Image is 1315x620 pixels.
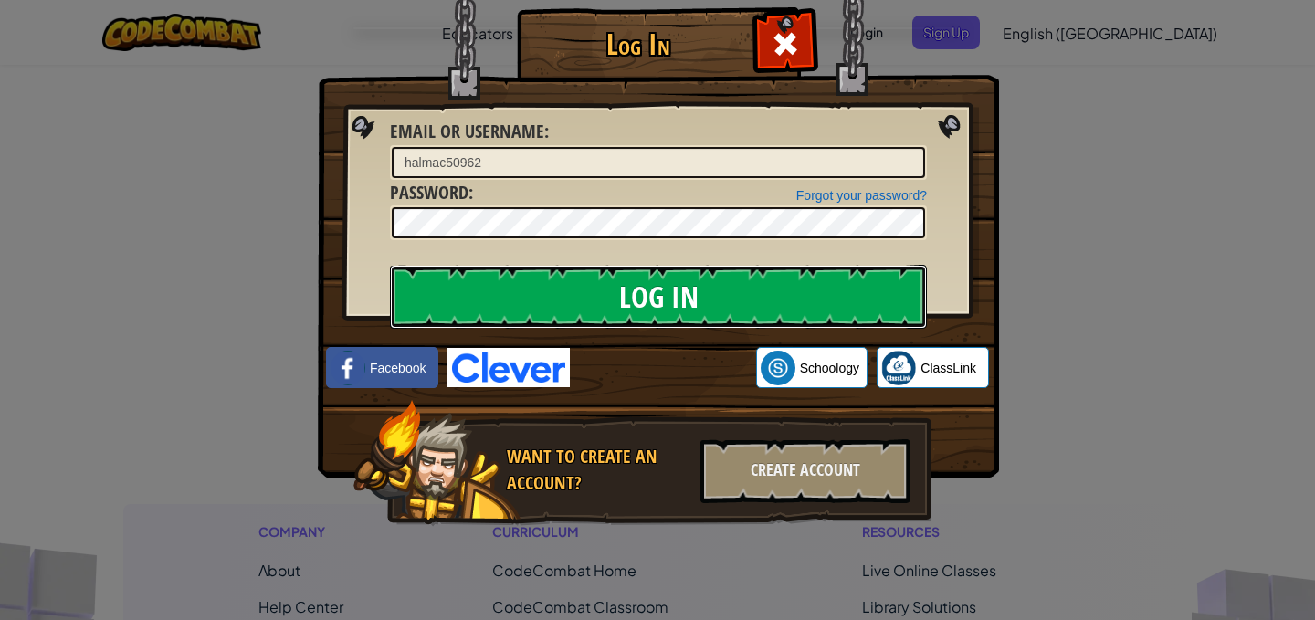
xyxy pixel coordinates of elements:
[796,188,927,203] a: Forgot your password?
[390,180,468,205] span: Password
[447,348,570,387] img: clever-logo-blue.png
[700,439,910,503] div: Create Account
[881,351,916,385] img: classlink-logo-small.png
[331,351,365,385] img: facebook_small.png
[920,359,976,377] span: ClassLink
[390,119,544,143] span: Email or Username
[800,359,859,377] span: Schoology
[390,180,473,206] label: :
[521,28,754,60] h1: Log In
[370,359,426,377] span: Facebook
[570,348,756,388] iframe: Sign in with Google Button
[390,119,549,145] label: :
[390,265,927,329] input: Log In
[761,351,795,385] img: schoology.png
[507,444,689,496] div: Want to create an account?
